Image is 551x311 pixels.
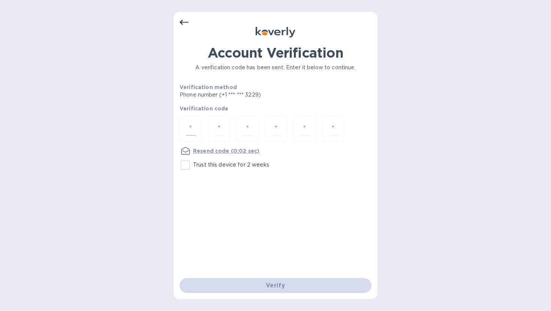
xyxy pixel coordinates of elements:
[180,45,371,61] h1: Account Verification
[180,91,318,99] p: Phone number (+1 *** *** 3229)
[180,84,237,90] b: Verification method
[180,64,371,71] p: A verification code has been sent. Enter it below to continue.
[180,105,371,112] p: Verification code
[193,148,259,154] u: Resend code (0:02 sec)
[193,161,269,169] p: Trust this device for 2 weeks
